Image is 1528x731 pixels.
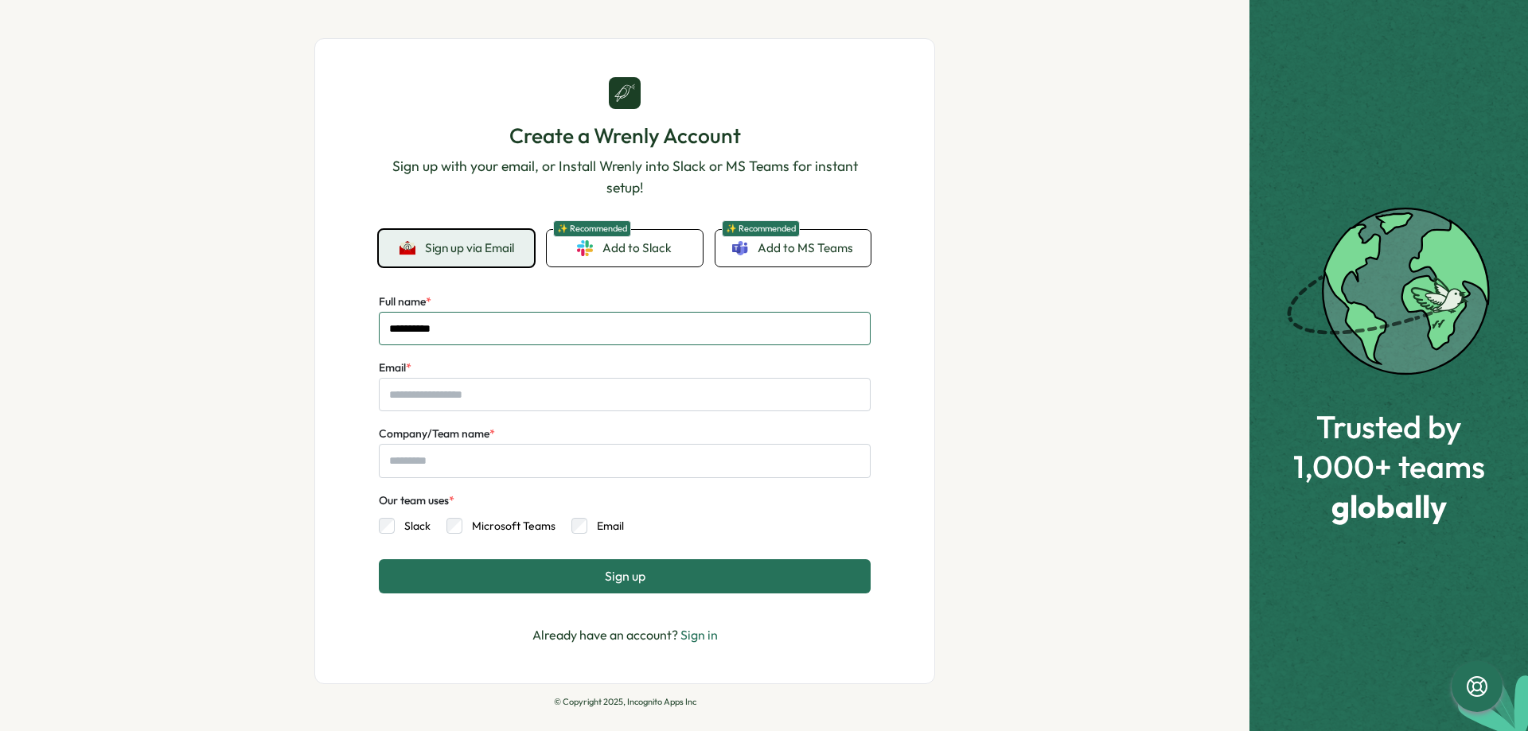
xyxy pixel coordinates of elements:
[379,559,871,593] button: Sign up
[425,241,514,255] span: Sign up via Email
[553,220,631,237] span: ✨ Recommended
[462,518,555,534] label: Microsoft Teams
[379,426,495,443] label: Company/Team name
[379,230,534,266] button: Sign up via Email
[605,569,645,583] span: Sign up
[758,239,853,257] span: Add to MS Teams
[532,625,718,645] p: Already have an account?
[1293,409,1485,444] span: Trusted by
[379,294,431,311] label: Full name
[379,360,411,377] label: Email
[379,122,871,150] h1: Create a Wrenly Account
[379,492,454,510] div: Our team uses
[395,518,431,534] label: Slack
[1293,449,1485,484] span: 1,000+ teams
[379,156,871,198] p: Sign up with your email, or Install Wrenly into Slack or MS Teams for instant setup!
[680,627,718,643] a: Sign in
[602,239,672,257] span: Add to Slack
[715,230,871,266] a: ✨ RecommendedAdd to MS Teams
[547,230,702,266] a: ✨ RecommendedAdd to Slack
[587,518,624,534] label: Email
[722,220,800,237] span: ✨ Recommended
[1293,488,1485,523] span: globally
[314,697,935,707] p: © Copyright 2025, Incognito Apps Inc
